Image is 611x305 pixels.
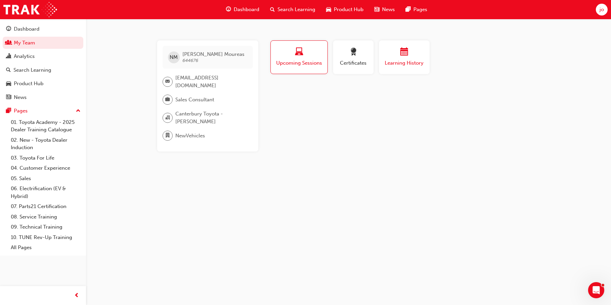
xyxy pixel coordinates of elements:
span: NM [170,54,178,61]
span: car-icon [6,81,11,87]
span: Upcoming Sessions [276,59,322,67]
span: [PERSON_NAME] Moureas [182,51,244,57]
a: 07. Parts21 Certification [8,201,83,212]
a: 01. Toyota Academy - 2025 Dealer Training Catalogue [8,117,83,135]
img: Trak [3,2,57,17]
span: award-icon [349,48,357,57]
a: car-iconProduct Hub [321,3,369,16]
a: 03. Toyota For Life [8,153,83,163]
a: Dashboard [3,23,83,35]
span: people-icon [6,40,11,46]
button: Upcoming Sessions [270,40,328,74]
a: News [3,91,83,104]
span: organisation-icon [165,113,170,122]
button: Pages [3,105,83,117]
span: briefcase-icon [165,95,170,104]
a: Analytics [3,50,83,63]
div: Search Learning [13,66,51,74]
span: chart-icon [6,54,11,60]
a: 10. TUNE Rev-Up Training [8,232,83,243]
span: laptop-icon [295,48,303,57]
span: pages-icon [6,108,11,114]
a: pages-iconPages [400,3,433,16]
div: Dashboard [14,25,39,33]
span: news-icon [374,5,379,14]
span: Product Hub [334,6,363,13]
span: email-icon [165,77,170,86]
span: NewVehicles [175,132,205,140]
span: Canterbury Toyota - [PERSON_NAME] [175,110,248,125]
span: Sales Consultant [175,96,214,104]
a: guage-iconDashboard [221,3,265,16]
a: 02. New - Toyota Dealer Induction [8,135,83,153]
span: Pages [413,6,427,13]
span: search-icon [6,67,11,73]
a: 08. Service Training [8,212,83,222]
span: department-icon [165,131,170,140]
span: Certificates [338,59,369,67]
button: jo [596,4,608,15]
span: News [382,6,395,13]
a: 09. Technical Training [8,222,83,232]
a: Product Hub [3,77,83,90]
span: prev-icon [74,292,79,300]
a: news-iconNews [369,3,400,16]
a: 05. Sales [8,173,83,184]
span: [EMAIL_ADDRESS][DOMAIN_NAME] [175,74,248,89]
a: 04. Customer Experience [8,163,83,173]
span: jo [600,6,604,13]
button: Learning History [379,40,430,74]
div: News [14,94,27,101]
span: news-icon [6,95,11,101]
a: 06. Electrification (EV & Hybrid) [8,183,83,201]
a: Search Learning [3,64,83,76]
button: Certificates [333,40,374,74]
span: Search Learning [278,6,315,13]
a: search-iconSearch Learning [265,3,321,16]
a: My Team [3,37,83,49]
span: Learning History [384,59,425,67]
div: Product Hub [14,80,43,88]
span: guage-icon [6,26,11,32]
span: up-icon [76,107,81,115]
span: calendar-icon [400,48,408,57]
iframe: Intercom live chat [588,282,604,298]
button: DashboardMy TeamAnalyticsSearch LearningProduct HubNews [3,22,83,105]
span: search-icon [270,5,275,14]
span: guage-icon [226,5,231,14]
span: car-icon [326,5,331,14]
span: pages-icon [406,5,411,14]
div: Pages [14,107,28,115]
span: Dashboard [234,6,259,13]
span: 644676 [182,58,198,63]
a: All Pages [8,242,83,253]
div: Analytics [14,53,35,60]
